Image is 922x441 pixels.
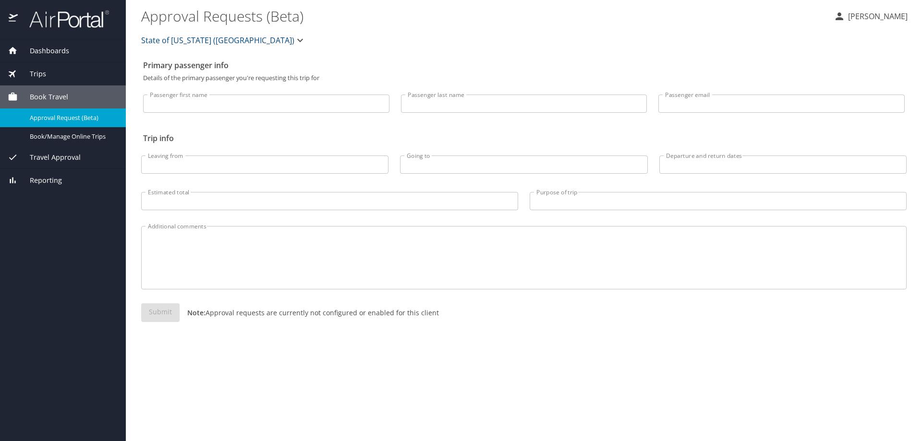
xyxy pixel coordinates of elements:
[30,113,114,122] span: Approval Request (Beta)
[18,69,46,79] span: Trips
[830,8,911,25] button: [PERSON_NAME]
[845,11,908,22] p: [PERSON_NAME]
[143,75,905,81] p: Details of the primary passenger you're requesting this trip for
[9,10,19,28] img: icon-airportal.png
[18,175,62,186] span: Reporting
[143,131,905,146] h2: Trip info
[137,31,310,50] button: State of [US_STATE] ([GEOGRAPHIC_DATA])
[18,46,69,56] span: Dashboards
[141,1,826,31] h1: Approval Requests (Beta)
[18,92,68,102] span: Book Travel
[18,152,81,163] span: Travel Approval
[19,10,109,28] img: airportal-logo.png
[187,308,206,317] strong: Note:
[180,308,439,318] p: Approval requests are currently not configured or enabled for this client
[30,132,114,141] span: Book/Manage Online Trips
[141,34,294,47] span: State of [US_STATE] ([GEOGRAPHIC_DATA])
[143,58,905,73] h2: Primary passenger info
